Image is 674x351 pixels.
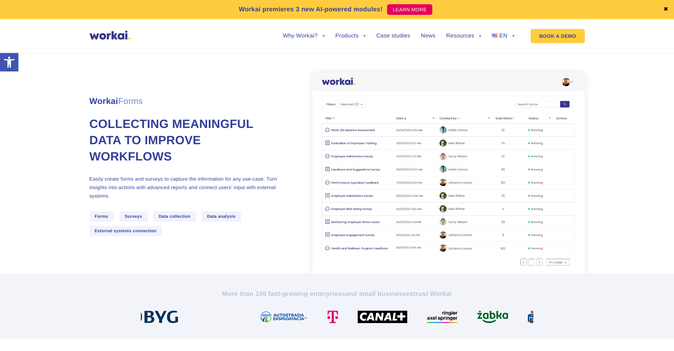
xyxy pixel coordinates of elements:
[90,211,114,222] span: Forms
[118,96,143,106] em: Forms
[531,29,584,43] a: BOOK A DEMO
[90,89,143,106] span: Workai
[283,33,324,39] a: Why Workai?
[239,5,383,14] p: Workai premieres 3 new AI-powered modules!
[153,211,196,222] span: Data collection
[90,175,284,200] p: Easily create forms and surveys to capture the information for any use-case. Turn insights into a...
[387,4,432,15] a: LEARN MORE
[120,211,148,222] span: Surveys
[141,289,534,298] h2: More than 100 fast-growing enterprises trust Workai
[446,33,481,39] a: Resources
[499,33,507,39] span: EN
[90,226,162,236] span: External systems connection
[345,290,413,297] i: and small businesses
[335,33,366,39] a: Products
[202,211,241,222] span: Data analysis
[90,116,284,165] h1: Collecting meaningful data to improve workflows
[376,33,410,39] a: Case studies
[663,7,668,12] a: ✖
[421,33,436,39] a: News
